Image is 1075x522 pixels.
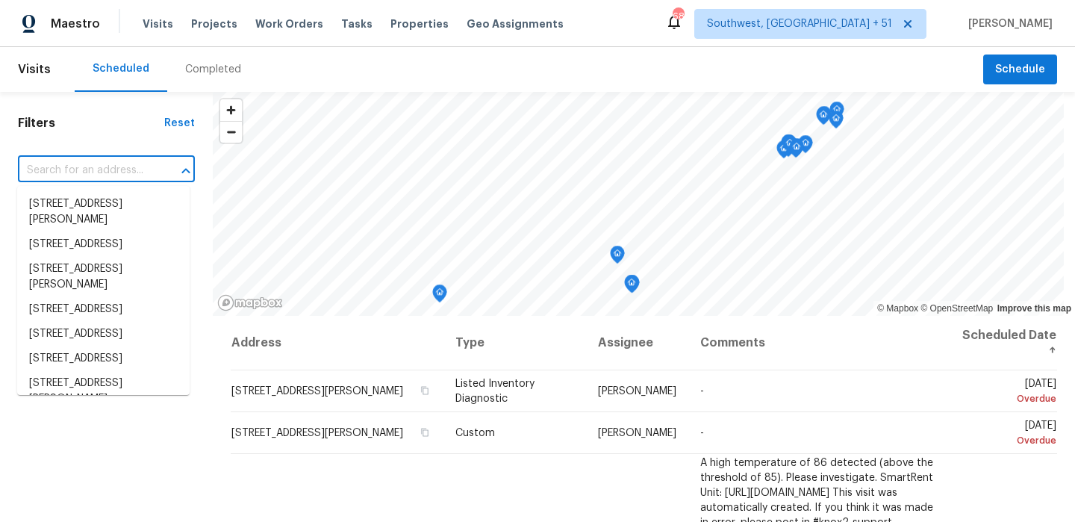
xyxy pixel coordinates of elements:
[93,61,149,76] div: Scheduled
[231,428,403,438] span: [STREET_ADDRESS][PERSON_NAME]
[390,16,449,31] span: Properties
[17,297,190,322] li: [STREET_ADDRESS]
[18,159,153,182] input: Search for an address...
[231,316,443,370] th: Address
[586,316,688,370] th: Assignee
[220,122,242,143] span: Zoom out
[962,420,1056,448] span: [DATE]
[962,391,1056,406] div: Overdue
[467,16,564,31] span: Geo Assignments
[829,111,844,134] div: Map marker
[798,135,813,158] div: Map marker
[983,55,1057,85] button: Schedule
[624,275,639,298] div: Map marker
[191,16,237,31] span: Projects
[220,121,242,143] button: Zoom out
[610,246,625,269] div: Map marker
[776,140,791,164] div: Map marker
[995,60,1045,79] span: Schedule
[17,322,190,347] li: [STREET_ADDRESS]
[673,9,683,24] div: 683
[18,53,51,86] span: Visits
[51,16,100,31] span: Maestro
[877,303,918,314] a: Mapbox
[164,116,195,131] div: Reset
[962,16,1053,31] span: [PERSON_NAME]
[829,102,844,125] div: Map marker
[962,379,1056,406] span: [DATE]
[143,16,173,31] span: Visits
[418,426,431,439] button: Copy Address
[185,62,241,77] div: Completed
[231,386,403,397] span: [STREET_ADDRESS][PERSON_NAME]
[920,303,993,314] a: OpenStreetMap
[17,192,190,232] li: [STREET_ADDRESS][PERSON_NAME]
[700,428,704,438] span: -
[817,106,832,129] div: Map marker
[443,316,585,370] th: Type
[432,285,447,308] div: Map marker
[700,386,704,397] span: -
[688,316,950,370] th: Comments
[220,99,242,121] button: Zoom in
[17,347,190,371] li: [STREET_ADDRESS]
[175,161,196,181] button: Close
[17,257,190,297] li: [STREET_ADDRESS][PERSON_NAME]
[789,139,804,162] div: Map marker
[418,384,431,397] button: Copy Address
[816,107,831,130] div: Map marker
[962,433,1056,448] div: Overdue
[455,379,535,404] span: Listed Inventory Diagnostic
[18,116,164,131] h1: Filters
[213,92,1064,316] canvas: Map
[255,16,323,31] span: Work Orders
[782,135,797,158] div: Map marker
[781,134,796,158] div: Map marker
[455,428,495,438] span: Custom
[17,371,190,411] li: [STREET_ADDRESS][PERSON_NAME]
[598,428,676,438] span: [PERSON_NAME]
[598,386,676,397] span: [PERSON_NAME]
[217,294,283,311] a: Mapbox homepage
[997,303,1071,314] a: Improve this map
[341,19,373,29] span: Tasks
[707,16,892,31] span: Southwest, [GEOGRAPHIC_DATA] + 51
[17,232,190,257] li: [STREET_ADDRESS]
[950,316,1057,370] th: Scheduled Date ↑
